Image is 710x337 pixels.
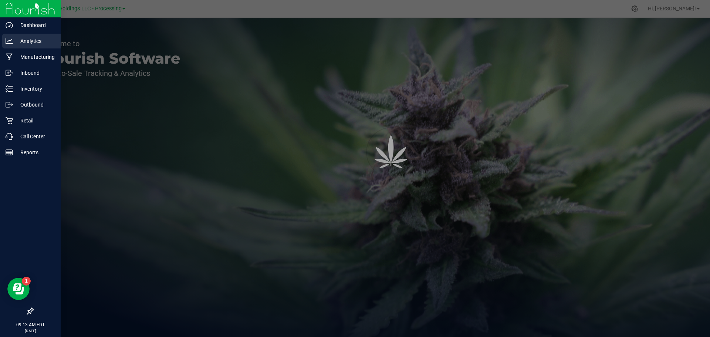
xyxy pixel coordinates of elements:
p: Call Center [13,132,57,141]
inline-svg: Manufacturing [6,53,13,61]
p: Inbound [13,68,57,77]
p: Reports [13,148,57,157]
p: Manufacturing [13,53,57,61]
inline-svg: Retail [6,117,13,124]
inline-svg: Dashboard [6,21,13,29]
p: [DATE] [3,328,57,334]
p: Inventory [13,84,57,93]
inline-svg: Inventory [6,85,13,92]
p: 09:13 AM EDT [3,321,57,328]
p: Analytics [13,37,57,46]
iframe: Resource center [7,278,30,300]
p: Outbound [13,100,57,109]
iframe: Resource center unread badge [22,277,31,286]
inline-svg: Outbound [6,101,13,108]
inline-svg: Call Center [6,133,13,140]
inline-svg: Analytics [6,37,13,45]
p: Dashboard [13,21,57,30]
inline-svg: Inbound [6,69,13,77]
inline-svg: Reports [6,149,13,156]
p: Retail [13,116,57,125]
